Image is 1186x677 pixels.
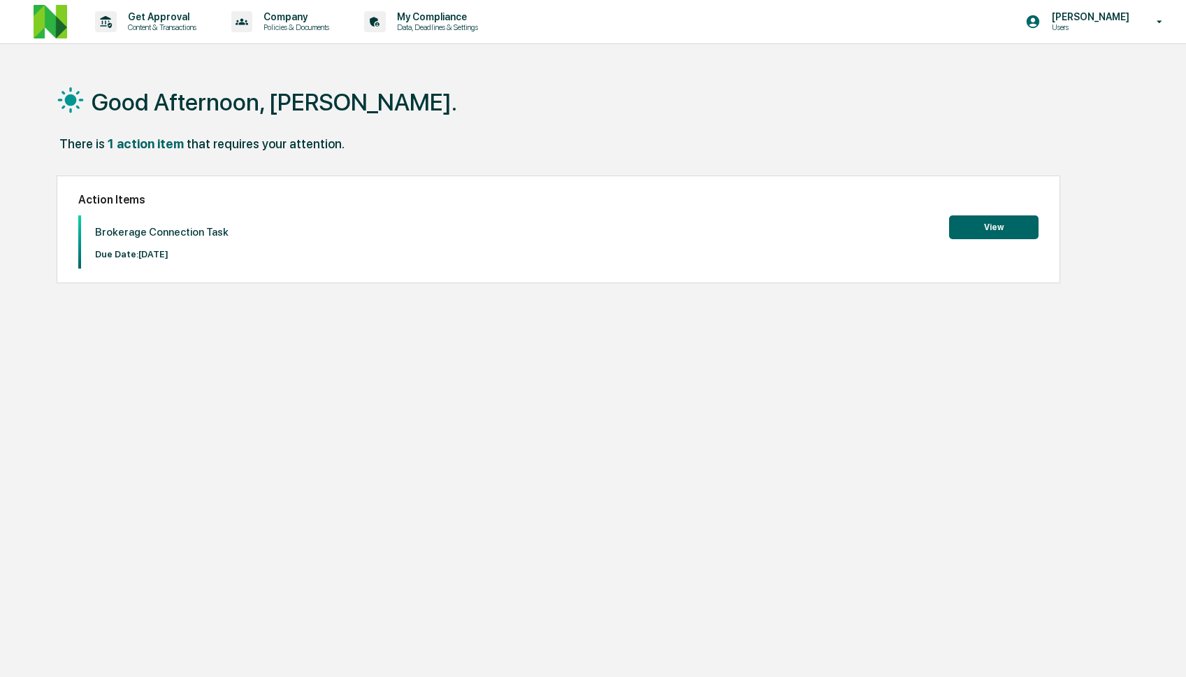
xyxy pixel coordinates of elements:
[34,5,67,38] img: logo
[252,11,336,22] p: Company
[78,193,1039,206] h2: Action Items
[108,136,184,151] div: 1 action item
[1041,22,1136,32] p: Users
[117,11,203,22] p: Get Approval
[59,136,105,151] div: There is
[386,22,485,32] p: Data, Deadlines & Settings
[386,11,485,22] p: My Compliance
[949,220,1039,233] a: View
[95,249,229,259] p: Due Date: [DATE]
[92,88,457,116] h1: Good Afternoon, [PERSON_NAME].
[252,22,336,32] p: Policies & Documents
[1041,11,1136,22] p: [PERSON_NAME]
[117,22,203,32] p: Content & Transactions
[95,226,229,238] p: Brokerage Connection Task
[949,215,1039,239] button: View
[187,136,345,151] div: that requires your attention.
